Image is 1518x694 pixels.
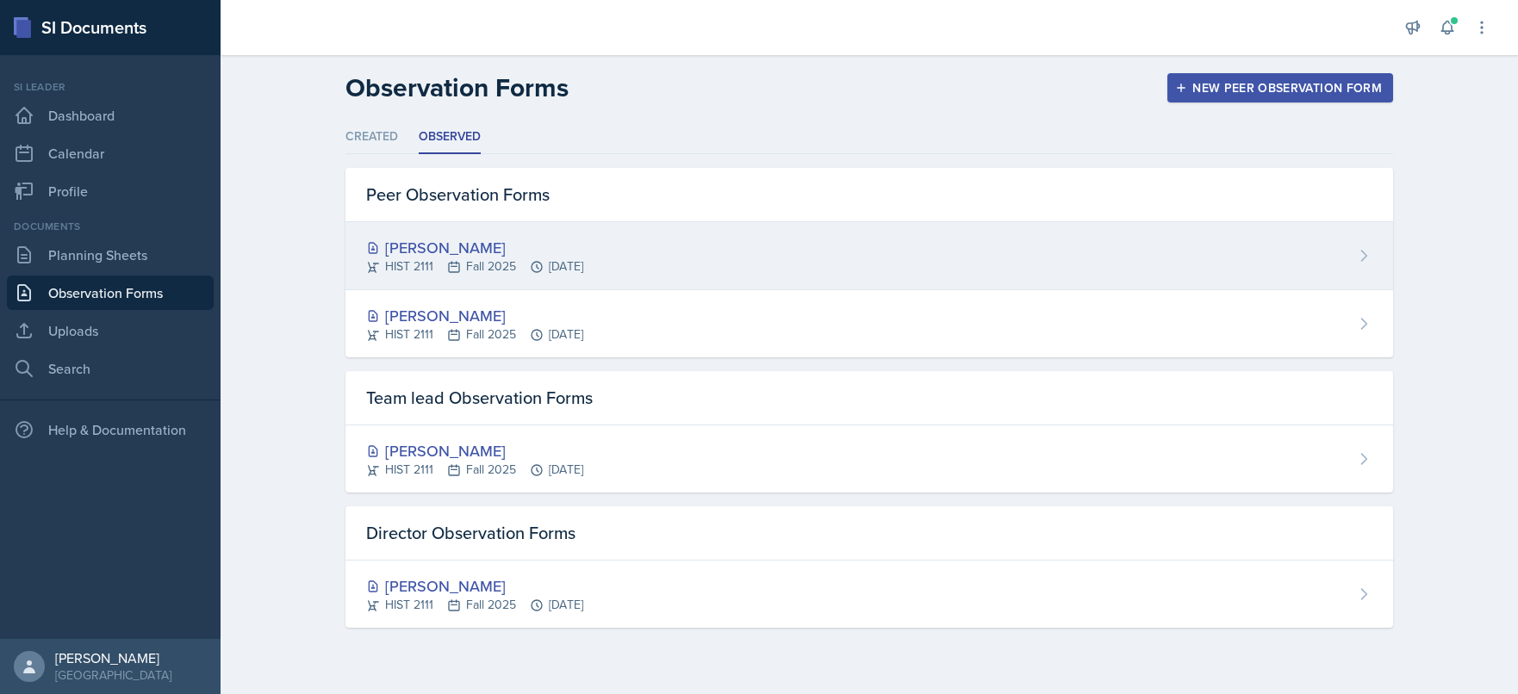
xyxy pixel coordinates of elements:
div: [GEOGRAPHIC_DATA] [55,666,171,684]
div: New Peer Observation Form [1179,81,1382,95]
div: Peer Observation Forms [345,168,1393,222]
li: Observed [419,121,481,154]
div: HIST 2111 Fall 2025 [DATE] [366,257,583,276]
div: Help & Documentation [7,412,214,447]
div: [PERSON_NAME] [366,574,583,598]
div: HIST 2111 Fall 2025 [DATE] [366,596,583,614]
div: [PERSON_NAME] [366,439,583,462]
a: Uploads [7,313,214,348]
div: [PERSON_NAME] [55,649,171,666]
div: Team lead Observation Forms [345,371,1393,425]
div: HIST 2111 Fall 2025 [DATE] [366,461,583,479]
a: Profile [7,174,214,208]
a: [PERSON_NAME] HIST 2111Fall 2025[DATE] [345,425,1393,493]
a: Calendar [7,136,214,170]
div: Director Observation Forms [345,506,1393,561]
div: [PERSON_NAME] [366,304,583,327]
a: [PERSON_NAME] HIST 2111Fall 2025[DATE] [345,561,1393,628]
div: Si leader [7,79,214,95]
a: [PERSON_NAME] HIST 2111Fall 2025[DATE] [345,222,1393,290]
a: Planning Sheets [7,238,214,272]
a: [PERSON_NAME] HIST 2111Fall 2025[DATE] [345,290,1393,357]
div: Documents [7,219,214,234]
div: [PERSON_NAME] [366,236,583,259]
h2: Observation Forms [345,72,569,103]
a: Observation Forms [7,276,214,310]
button: New Peer Observation Form [1167,73,1393,102]
a: Dashboard [7,98,214,133]
a: Search [7,351,214,386]
div: HIST 2111 Fall 2025 [DATE] [366,325,583,344]
li: Created [345,121,398,154]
